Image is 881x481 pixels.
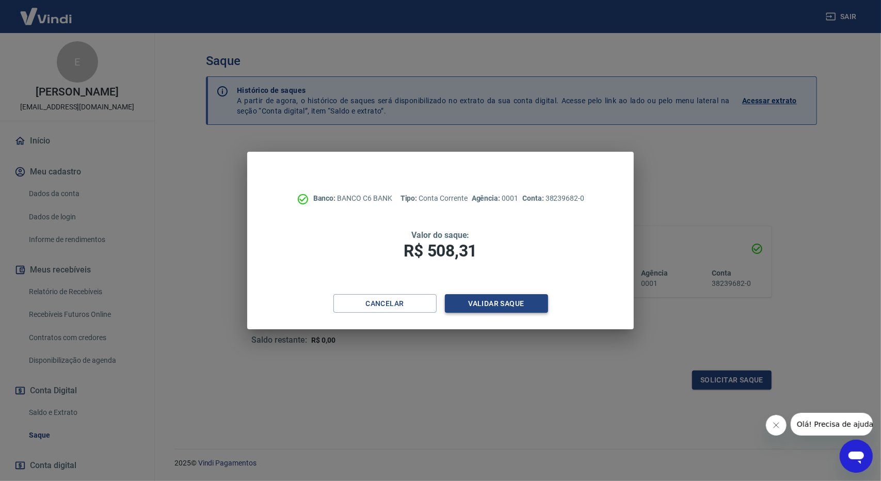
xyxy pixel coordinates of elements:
[411,230,469,240] span: Valor do saque:
[522,193,584,204] p: 38239682-0
[333,294,437,313] button: Cancelar
[840,440,873,473] iframe: Botão para abrir a janela de mensagens
[401,193,468,204] p: Conta Corrente
[404,241,477,261] span: R$ 508,31
[472,193,518,204] p: 0001
[313,193,392,204] p: BANCO C6 BANK
[791,413,873,436] iframe: Mensagem da empresa
[522,194,546,202] span: Conta:
[6,7,87,15] span: Olá! Precisa de ajuda?
[401,194,419,202] span: Tipo:
[445,294,548,313] button: Validar saque
[766,415,787,436] iframe: Fechar mensagem
[472,194,502,202] span: Agência:
[313,194,338,202] span: Banco:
